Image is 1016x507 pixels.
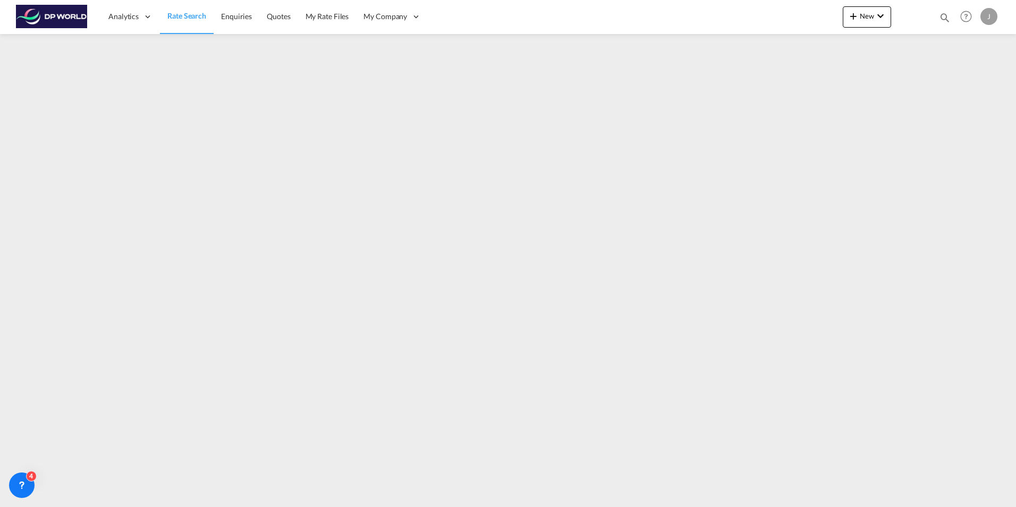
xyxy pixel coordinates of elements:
div: icon-magnify [939,12,951,28]
md-icon: icon-chevron-down [874,10,887,22]
span: Rate Search [167,11,206,20]
span: Help [957,7,975,26]
span: My Company [363,11,407,22]
span: Quotes [267,12,290,21]
div: J [980,8,997,25]
img: c08ca190194411f088ed0f3ba295208c.png [16,5,88,29]
button: icon-plus 400-fgNewicon-chevron-down [843,6,891,28]
div: Help [957,7,980,27]
span: Enquiries [221,12,252,21]
md-icon: icon-magnify [939,12,951,23]
md-icon: icon-plus 400-fg [847,10,860,22]
span: Analytics [108,11,139,22]
span: New [847,12,887,20]
span: My Rate Files [306,12,349,21]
